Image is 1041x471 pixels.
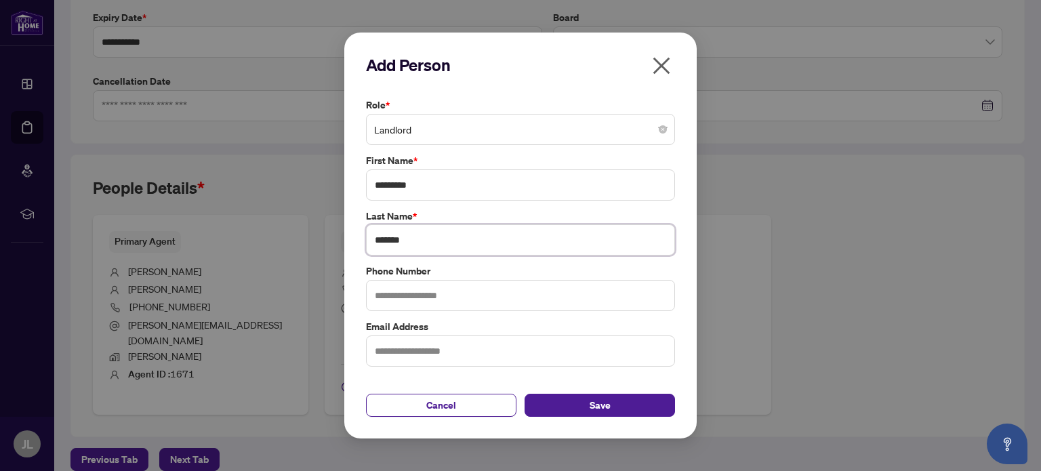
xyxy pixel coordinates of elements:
[426,394,456,416] span: Cancel
[366,153,675,168] label: First Name
[651,55,672,77] span: close
[366,394,516,417] button: Cancel
[659,125,667,134] span: close-circle
[590,394,611,416] span: Save
[366,54,675,76] h2: Add Person
[366,98,675,112] label: Role
[374,117,667,142] span: Landlord
[366,264,675,279] label: Phone Number
[525,394,675,417] button: Save
[366,209,675,224] label: Last Name
[366,319,675,334] label: Email Address
[987,424,1027,464] button: Open asap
